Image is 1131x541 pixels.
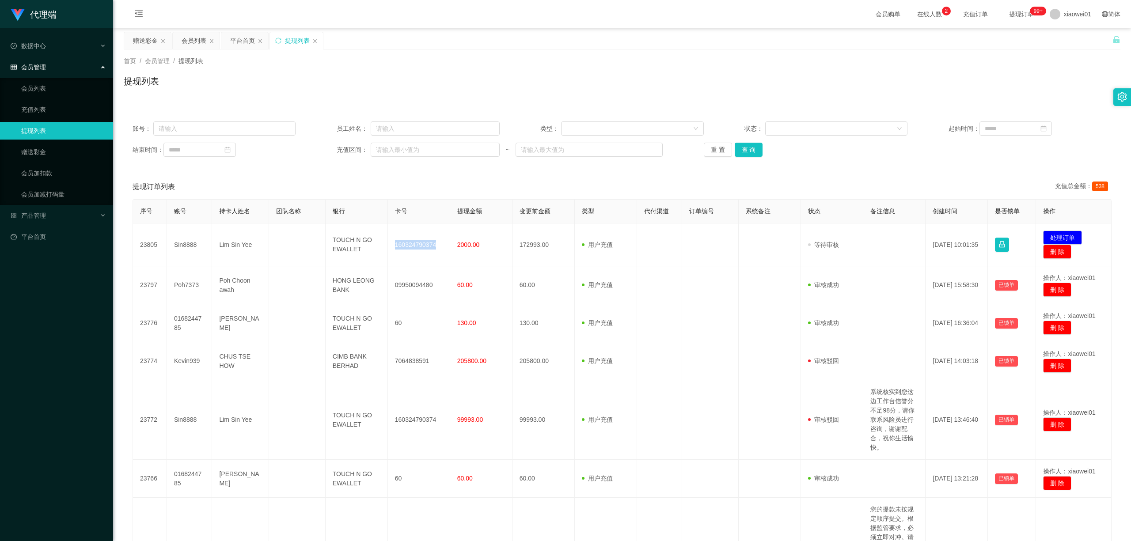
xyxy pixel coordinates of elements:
[1043,468,1095,475] span: 操作人：xiaowei01
[746,208,770,215] span: 系统备注
[863,380,926,460] td: 系统核实到您这边工作台信誉分不足98分，请你联系风险员进行咨询，谢谢配合，祝你生活愉快。
[942,7,951,15] sup: 2
[870,208,895,215] span: 备注信息
[689,208,714,215] span: 订单编号
[933,208,957,215] span: 创建时间
[133,460,167,498] td: 23766
[1043,208,1055,215] span: 操作
[1043,359,1071,373] button: 删 除
[133,304,167,342] td: 23776
[520,208,550,215] span: 变更前金额
[388,223,450,266] td: 160324790374
[808,241,839,248] span: 等待审核
[140,208,152,215] span: 序号
[512,266,575,304] td: 60.00
[209,38,214,44] i: 图标: close
[182,32,206,49] div: 会员列表
[735,143,763,157] button: 查 询
[326,380,388,460] td: TOUCH N GO EWALLET
[582,281,613,288] span: 用户充值
[582,208,594,215] span: 类型
[30,0,57,29] h1: 代理端
[808,319,839,326] span: 审核成功
[167,304,213,342] td: 0168244785
[312,38,318,44] i: 图标: close
[1043,476,1071,490] button: 删 除
[11,212,46,219] span: 产品管理
[926,380,988,460] td: [DATE] 13:46:40
[582,357,613,364] span: 用户充值
[337,124,371,133] span: 员工姓名：
[808,357,839,364] span: 审核驳回
[500,145,516,155] span: ~
[1043,417,1071,431] button: 删 除
[388,266,450,304] td: 09950094480
[1117,92,1127,102] i: 图标: setting
[21,122,106,140] a: 提现列表
[21,79,106,97] a: 会员列表
[153,121,296,136] input: 请输入
[744,124,765,133] span: 状态：
[133,182,175,192] span: 提现订单列表
[337,145,371,155] span: 充值区间：
[1043,283,1071,297] button: 删 除
[457,281,473,288] span: 60.00
[11,64,46,71] span: 会员管理
[582,475,613,482] span: 用户充值
[145,57,170,64] span: 会员管理
[949,124,979,133] span: 起始时间：
[457,475,473,482] span: 60.00
[11,64,17,70] i: 图标: table
[133,380,167,460] td: 23772
[326,266,388,304] td: HONG LEONG BANK
[11,9,25,21] img: logo.9652507e.png
[457,319,476,326] span: 130.00
[1043,231,1082,245] button: 处理订单
[1043,350,1095,357] span: 操作人：xiaowei01
[212,380,269,460] td: Lim Sin Yee
[1092,182,1108,191] span: 538
[11,11,57,18] a: 代理端
[219,208,250,215] span: 持卡人姓名
[457,241,480,248] span: 2000.00
[582,319,613,326] span: 用户充值
[326,304,388,342] td: TOUCH N GO EWALLET
[995,415,1018,425] button: 已锁单
[167,342,213,380] td: Kevin939
[897,126,902,132] i: 图标: down
[133,266,167,304] td: 23797
[326,460,388,498] td: TOUCH N GO EWALLET
[959,11,992,17] span: 充值订单
[173,57,175,64] span: /
[230,32,255,49] div: 平台首页
[1043,245,1071,259] button: 删 除
[160,38,166,44] i: 图标: close
[395,208,407,215] span: 卡号
[21,101,106,118] a: 充值列表
[326,223,388,266] td: TOUCH N GO EWALLET
[1040,125,1047,132] i: 图标: calendar
[808,208,820,215] span: 状态
[276,208,301,215] span: 团队名称
[388,460,450,498] td: 60
[212,460,269,498] td: [PERSON_NAME]
[516,143,663,157] input: 请输入最大值为
[21,143,106,161] a: 赠送彩金
[371,121,500,136] input: 请输入
[644,208,669,215] span: 代付渠道
[258,38,263,44] i: 图标: close
[133,145,163,155] span: 结束时间：
[167,266,213,304] td: Poh7373
[21,164,106,182] a: 会员加扣款
[926,342,988,380] td: [DATE] 14:03:18
[11,228,106,246] a: 图标: dashboard平台首页
[512,380,575,460] td: 99993.00
[704,143,732,157] button: 重 置
[995,318,1018,329] button: 已锁单
[1055,182,1112,192] div: 充值总金额：
[693,126,698,132] i: 图标: down
[995,208,1020,215] span: 是否锁单
[457,416,483,423] span: 99993.00
[457,357,486,364] span: 205800.00
[167,223,213,266] td: Sin8888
